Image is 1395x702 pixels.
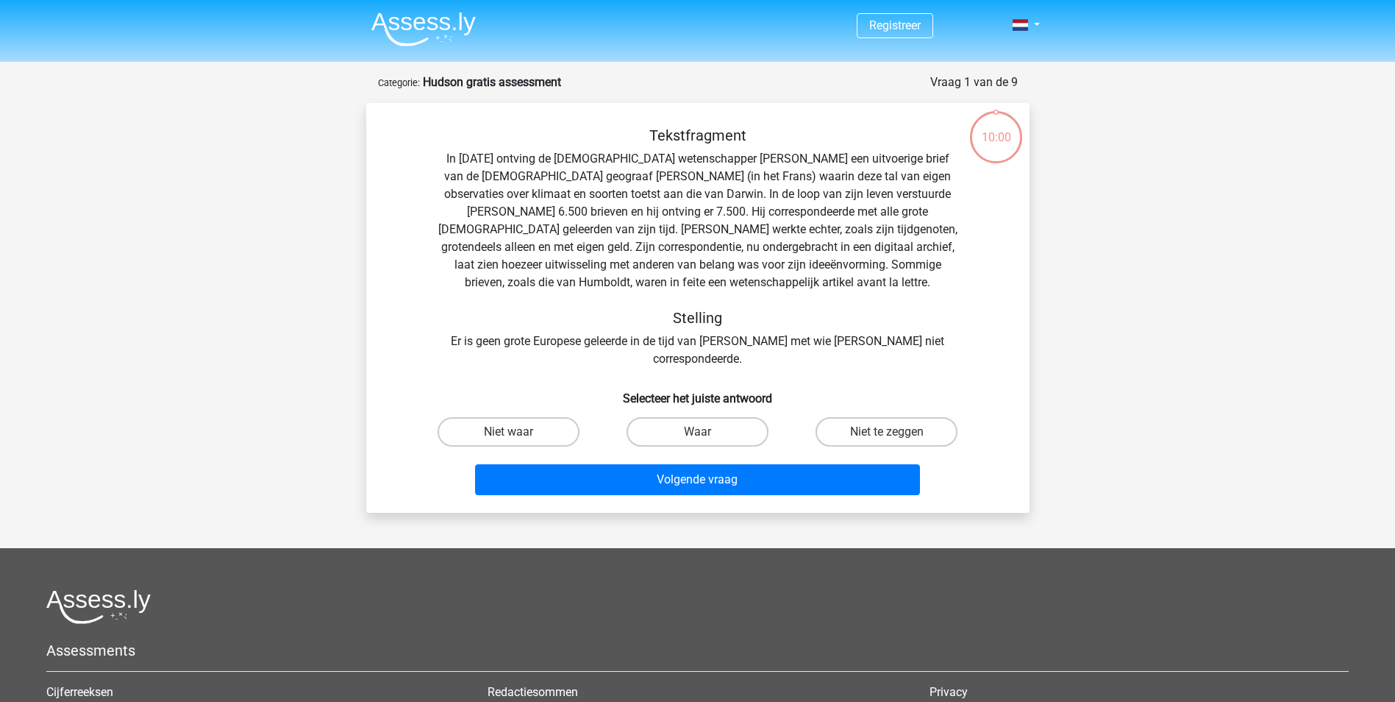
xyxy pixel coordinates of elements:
div: 10:00 [968,110,1024,146]
img: Assessly logo [46,589,151,624]
a: Privacy [930,685,968,699]
label: Niet te zeggen [816,417,957,447]
strong: Hudson gratis assessment [423,75,561,89]
div: Vraag 1 van de 9 [930,74,1018,91]
label: Niet waar [438,417,579,447]
img: Assessly [371,12,476,46]
a: Redactiesommen [488,685,578,699]
small: Categorie: [378,77,420,88]
h5: Assessments [46,642,1349,659]
h6: Selecteer het juiste antwoord [390,380,1006,405]
div: In [DATE] ontving de [DEMOGRAPHIC_DATA] wetenschapper [PERSON_NAME] een uitvoerige brief van de [... [390,127,1006,368]
a: Registreer [869,18,921,32]
a: Cijferreeksen [46,685,113,699]
label: Waar [627,417,768,447]
h5: Stelling [437,309,959,327]
button: Volgende vraag [475,464,920,495]
h5: Tekstfragment [437,127,959,144]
